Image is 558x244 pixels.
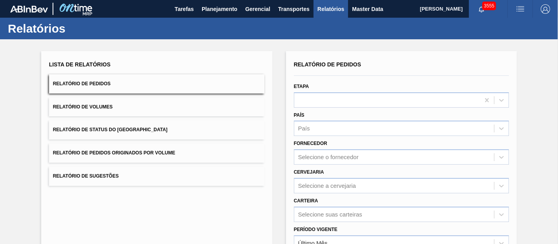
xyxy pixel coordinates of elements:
[175,4,194,14] span: Tarefas
[541,4,550,14] img: Logout
[317,4,344,14] span: Relatórios
[49,97,264,117] button: Relatório de Volumes
[53,127,168,132] span: Relatório de Status do [GEOGRAPHIC_DATA]
[298,154,359,161] div: Selecione o fornecedor
[482,2,496,10] span: 3555
[53,173,119,179] span: Relatório de Sugestões
[294,112,305,118] label: País
[49,61,111,68] span: Lista de Relatórios
[8,24,147,33] h1: Relatórios
[245,4,270,14] span: Gerencial
[49,74,264,94] button: Relatório de Pedidos
[298,125,310,132] div: País
[298,211,362,218] div: Selecione suas carteiras
[294,198,318,204] label: Carteira
[294,227,337,232] label: Período Vigente
[469,4,494,15] button: Notificações
[298,182,356,189] div: Selecione a cervejaria
[294,61,361,68] span: Relatório de Pedidos
[516,4,525,14] img: userActions
[294,169,324,175] label: Cervejaria
[278,4,310,14] span: Transportes
[10,6,48,13] img: TNhmsLtSVTkK8tSr43FrP2fwEKptu5GPRR3wAAAABJRU5ErkJggg==
[294,84,309,89] label: Etapa
[49,120,264,139] button: Relatório de Status do [GEOGRAPHIC_DATA]
[202,4,237,14] span: Planejamento
[53,81,111,86] span: Relatório de Pedidos
[49,143,264,163] button: Relatório de Pedidos Originados por Volume
[53,150,175,156] span: Relatório de Pedidos Originados por Volume
[294,141,327,146] label: Fornecedor
[352,4,383,14] span: Master Data
[49,167,264,186] button: Relatório de Sugestões
[53,104,113,110] span: Relatório de Volumes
